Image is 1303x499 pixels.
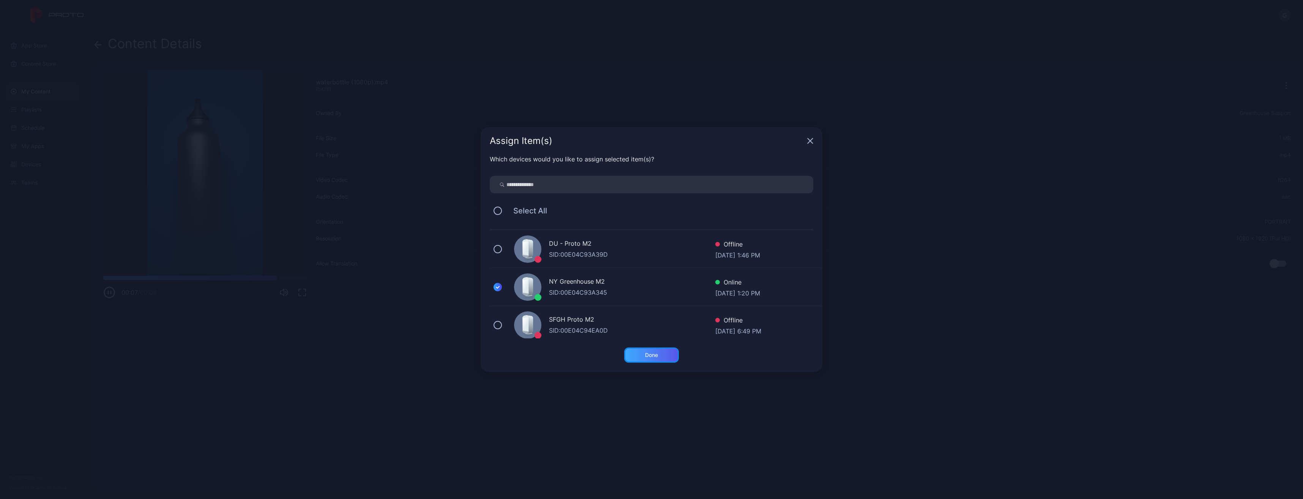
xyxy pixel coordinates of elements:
div: [DATE] 1:20 PM [715,289,760,296]
div: SFGH Proto M2 [549,315,715,326]
div: Which devices would you like to assign selected item(s)? [490,155,813,164]
div: SID: 00E04C93A345 [549,288,715,297]
button: Done [624,347,679,363]
div: SID: 00E04C94EA0D [549,326,715,335]
div: SID: 00E04C93A39D [549,250,715,259]
span: Select All [506,206,547,215]
div: Offline [715,240,760,251]
div: Online [715,278,760,289]
div: Assign Item(s) [490,136,804,145]
div: NY Greenhouse M2 [549,277,715,288]
div: DU - Proto M2 [549,239,715,250]
div: Offline [715,316,761,327]
div: [DATE] 6:49 PM [715,327,761,334]
div: [DATE] 1:46 PM [715,251,760,258]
